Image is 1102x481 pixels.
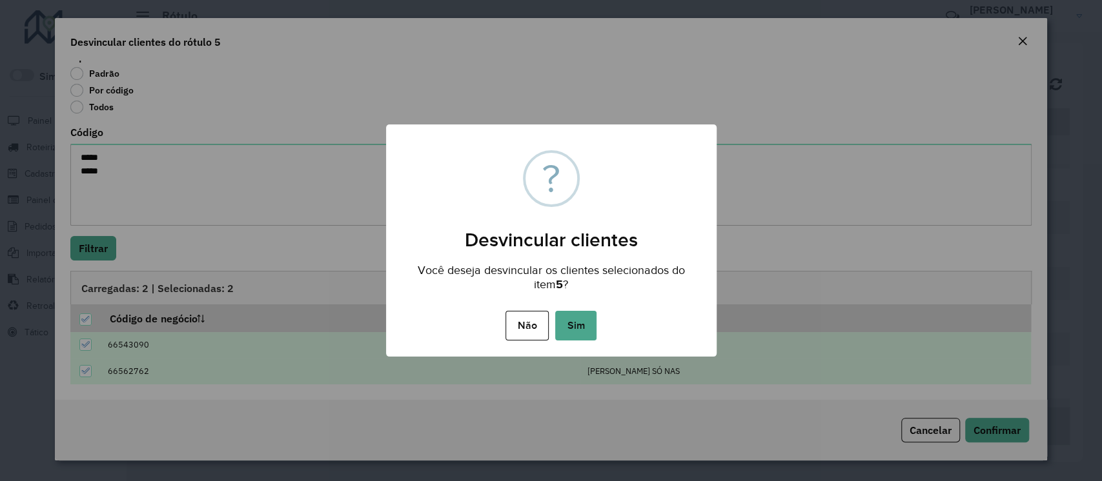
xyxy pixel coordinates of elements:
[542,153,560,204] div: ?
[505,311,549,340] button: Não
[386,213,717,251] h2: Desvincular clientes
[556,278,563,291] strong: 5
[386,251,717,295] div: Você deseja desvincular os clientes selecionados do item ?
[555,311,597,340] button: Sim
